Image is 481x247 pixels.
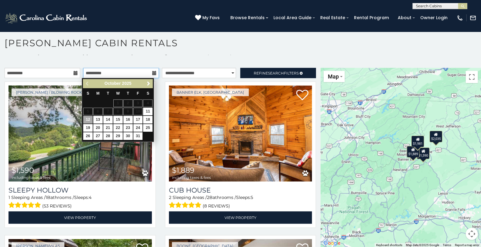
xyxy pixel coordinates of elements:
[116,91,120,96] span: Wednesday
[103,132,113,140] a: 28
[169,195,171,200] span: 2
[411,136,424,147] div: $1,981
[351,13,392,23] a: Rental Program
[169,85,312,182] a: Cub House $1,889 including taxes & fees
[143,108,153,115] a: 11
[133,132,143,140] a: 31
[317,13,348,23] a: Real Estate
[457,15,463,21] img: phone-regular-white.png
[5,12,89,24] img: White-1-2.png
[203,202,230,210] span: (8 reviews)
[87,91,89,96] span: Sunday
[407,146,420,158] div: $1,889
[406,243,439,247] span: Map data ©2025 Google
[146,81,151,86] span: Next
[324,71,345,82] button: Change map style
[443,243,451,247] a: Terms (opens in new tab)
[12,176,50,179] span: including taxes & fees
[143,124,153,132] a: 25
[103,124,113,132] a: 21
[240,68,316,78] a: RefineSearchFilters
[172,89,249,96] a: Banner Elk, [GEOGRAPHIC_DATA]
[169,85,312,182] img: Cub House
[251,195,253,200] span: 5
[46,195,47,200] span: 1
[9,211,152,224] a: View Property
[470,15,476,21] img: mail-regular-white.png
[195,15,221,21] a: My Favs
[227,13,268,23] a: Browse Rentals
[113,124,123,132] a: 22
[270,13,314,23] a: Local Area Guide
[93,116,103,123] a: 13
[133,124,143,132] a: 24
[169,211,312,224] a: View Property
[83,124,93,132] a: 19
[93,124,103,132] a: 20
[113,116,123,123] a: 15
[395,13,414,23] a: About
[169,194,312,210] div: Sleeping Areas / Bathrooms / Sleeps:
[417,13,451,23] a: Owner Login
[328,73,339,80] span: Map
[207,195,209,200] span: 2
[96,91,100,96] span: Monday
[123,132,133,140] a: 30
[105,81,121,86] span: October
[127,91,129,96] span: Thursday
[202,15,220,21] span: My Favs
[296,89,308,102] a: Add to favorites
[268,71,284,75] span: Search
[122,81,131,86] span: 2025
[430,131,442,142] div: $2,035
[466,228,478,240] button: Map camera controls
[123,124,133,132] a: 23
[9,85,152,182] img: Sleepy Hollow
[9,85,152,182] a: Sleepy Hollow $1,590 including taxes & fees
[169,186,312,194] a: Cub House
[9,186,152,194] a: Sleepy Hollow
[254,71,299,75] span: Refine Filters
[89,195,91,200] span: 4
[172,176,211,179] span: including taxes & fees
[143,116,153,123] a: 18
[103,116,113,123] a: 14
[83,132,93,140] a: 26
[455,243,479,247] a: Report a map error
[147,91,149,96] span: Saturday
[93,132,103,140] a: 27
[12,89,129,96] a: [PERSON_NAME] / Blowing Rock, [GEOGRAPHIC_DATA]
[43,202,72,210] span: (53 reviews)
[107,91,109,96] span: Tuesday
[133,116,143,123] a: 17
[123,116,133,123] a: 16
[466,71,478,83] button: Toggle fullscreen view
[9,195,10,200] span: 1
[83,116,93,123] a: 12
[12,166,34,175] span: $1,590
[172,166,194,175] span: $1,889
[137,91,139,96] span: Friday
[113,132,123,140] a: 29
[9,194,152,210] div: Sleeping Areas / Bathrooms / Sleeps:
[417,148,430,159] div: $1,590
[145,80,152,88] a: Next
